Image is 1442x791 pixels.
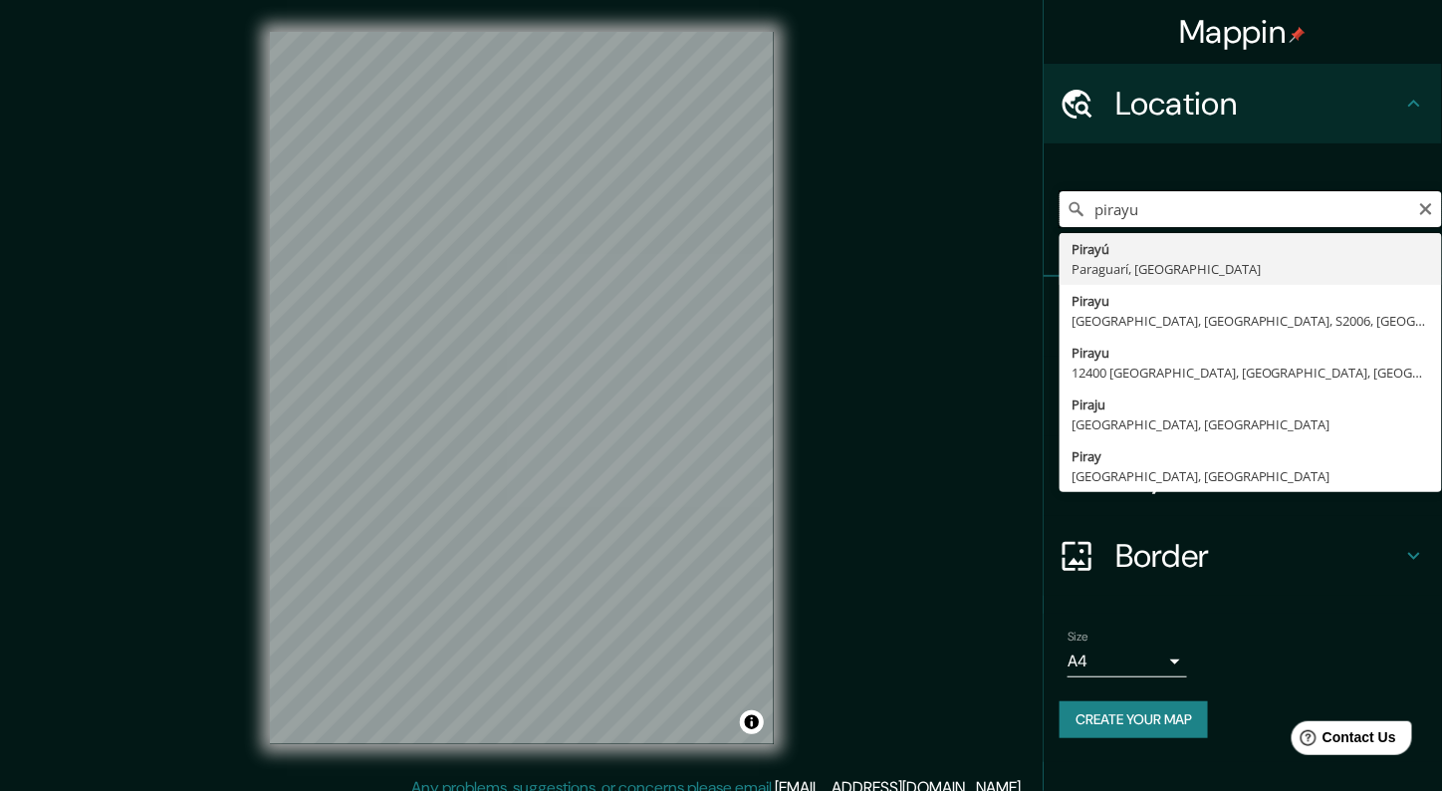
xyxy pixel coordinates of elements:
[1044,436,1442,516] div: Layout
[1115,536,1402,576] h4: Border
[1072,414,1430,434] div: [GEOGRAPHIC_DATA], [GEOGRAPHIC_DATA]
[1265,713,1420,769] iframe: Help widget launcher
[1418,198,1434,217] button: Clear
[1072,466,1430,486] div: [GEOGRAPHIC_DATA], [GEOGRAPHIC_DATA]
[1115,84,1402,124] h4: Location
[1068,629,1088,646] label: Size
[1290,27,1306,43] img: pin-icon.png
[1115,456,1402,496] h4: Layout
[1072,343,1430,363] div: Pirayu
[1060,701,1208,738] button: Create your map
[1060,191,1442,227] input: Pick your city or area
[1072,259,1430,279] div: Paraguarí, [GEOGRAPHIC_DATA]
[1072,239,1430,259] div: Pirayú
[1044,357,1442,436] div: Style
[1072,311,1430,331] div: [GEOGRAPHIC_DATA], [GEOGRAPHIC_DATA], S2006, [GEOGRAPHIC_DATA]
[1072,291,1430,311] div: Pirayu
[740,710,764,734] button: Toggle attribution
[1072,446,1430,466] div: Piray
[1180,12,1307,52] h4: Mappin
[1044,516,1442,596] div: Border
[1044,277,1442,357] div: Pins
[1068,646,1187,677] div: A4
[270,32,774,744] canvas: Map
[1072,363,1430,383] div: 12400 [GEOGRAPHIC_DATA], [GEOGRAPHIC_DATA], [GEOGRAPHIC_DATA]
[1072,395,1430,414] div: Piraju
[1044,64,1442,143] div: Location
